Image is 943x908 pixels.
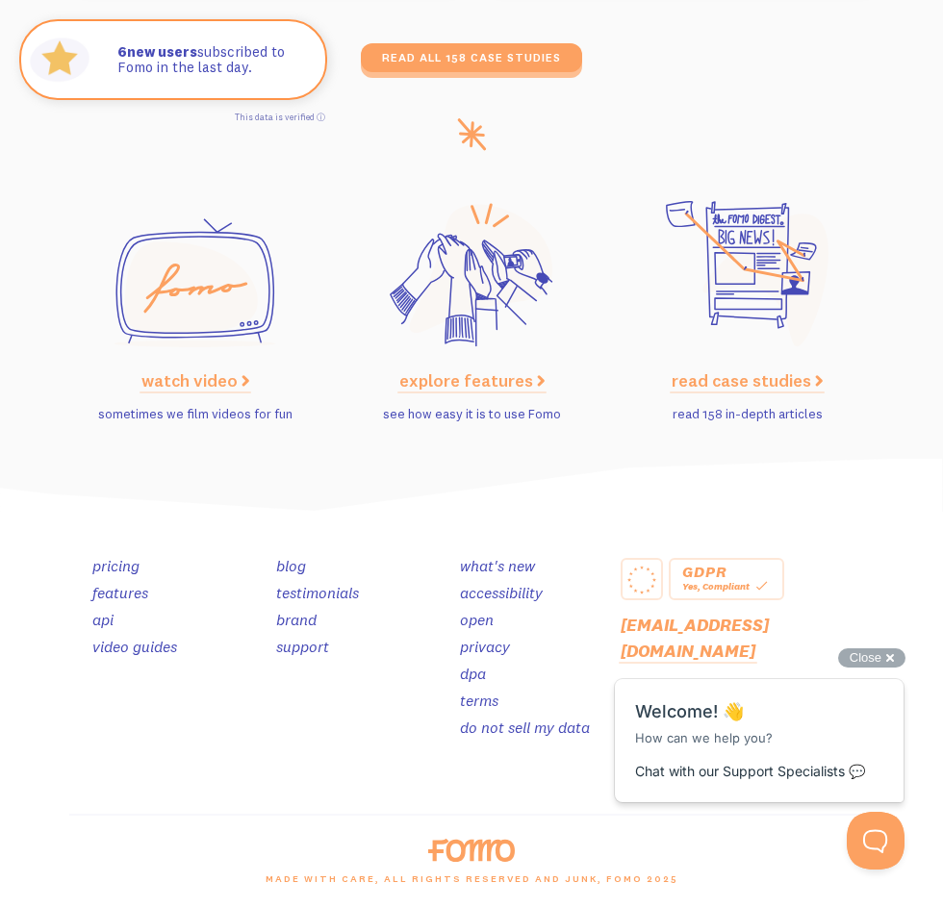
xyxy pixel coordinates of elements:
a: watch video [141,369,249,391]
a: blog [276,556,306,575]
a: do not sell my data [460,718,590,737]
img: fomo-logo-orange-8ab935bcb42dfda78e33409a85f7af36b90c658097e6bb5368b87284a318b3da.svg [428,839,514,862]
a: what's new [460,556,535,575]
a: open [460,610,494,629]
div: made with care, all rights reserved and junk, Fomo 2025 [58,862,885,908]
a: explore features [399,369,545,391]
a: support [276,637,329,656]
a: privacy [460,637,510,656]
a: features [92,583,148,602]
p: sometimes we film videos for fun [69,405,322,424]
a: video guides [92,637,177,656]
a: brand [276,610,317,629]
div: GDPR [682,566,771,577]
a: terms [460,691,498,710]
p: see how easy it is to use Fomo [345,405,599,424]
a: accessibility [460,583,543,602]
a: read all 158 case studies [361,43,582,72]
a: read case studies [672,369,823,391]
iframe: Help Scout Beacon - Messages and Notifications [605,631,915,812]
iframe: Help Scout Beacon - Open [847,812,905,870]
a: dpa [460,664,486,683]
a: [EMAIL_ADDRESS][DOMAIN_NAME] [621,614,769,662]
a: This data is verified ⓘ [235,112,325,122]
a: api [92,610,114,629]
a: testimonials [276,583,359,602]
a: pricing [92,556,140,575]
a: GDPR Yes, Compliant [669,558,784,600]
p: read 158 in-depth articles [621,405,874,424]
div: Yes, Compliant [682,577,771,594]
